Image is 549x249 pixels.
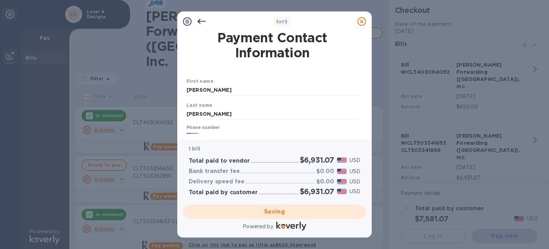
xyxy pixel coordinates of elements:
[337,189,347,194] img: USD
[189,178,244,185] h3: Delivery speed fee
[337,179,347,184] img: USD
[201,133,206,140] p: +1
[350,157,360,164] p: USD
[217,131,358,142] input: Enter your phone number
[189,168,240,175] h3: Bank transfer fee
[276,19,279,24] span: 3
[350,178,360,186] p: USD
[187,132,198,140] img: US
[276,222,306,230] img: Logo
[337,158,347,163] img: USD
[187,85,358,96] input: Enter your first name
[189,146,200,152] b: 1 bill
[350,168,360,175] p: USD
[187,102,213,108] b: Last name
[189,158,250,164] h3: Total paid to vendor
[337,169,347,174] img: USD
[243,223,273,230] p: Powered by
[189,189,258,196] h3: Total paid by customer
[300,155,334,164] h2: $6,931.07
[276,19,288,24] b: of 3
[350,188,360,195] p: USD
[300,187,334,196] h2: $6,931.07
[316,168,334,175] h3: $0.00
[187,78,213,84] b: First name
[316,178,334,185] h3: $0.00
[187,30,358,60] h1: Payment Contact Information
[187,126,219,130] label: Phone number
[187,109,358,119] input: Enter your last name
